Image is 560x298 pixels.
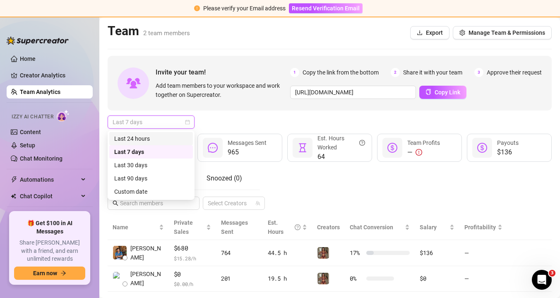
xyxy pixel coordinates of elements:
[403,68,462,77] span: Share it with your team
[350,248,363,257] span: 17 %
[350,274,363,283] span: 0 %
[221,274,258,283] div: 201
[289,3,363,13] button: Resend Verification Email
[174,280,211,288] span: $ 0.00 /h
[174,243,211,253] span: $680
[420,248,454,257] div: $136
[453,26,552,39] button: Manage Team & Permissions
[359,134,365,152] span: question-circle
[549,270,555,276] span: 3
[174,219,193,235] span: Private Sales
[33,270,57,276] span: Earn now
[292,5,360,12] span: Resend Verification Email
[474,68,483,77] span: 3
[11,176,17,183] span: thunderbolt
[143,29,190,37] span: 2 team members
[228,147,267,157] span: 965
[20,173,79,186] span: Automations
[113,116,190,128] span: Last 7 days
[420,274,454,283] div: $0
[114,134,188,143] div: Last 24 hours
[57,110,70,122] img: AI Chatter
[109,172,193,185] div: Last 90 days
[156,81,287,99] span: Add team members to your workspace and work together on Supercreator.
[14,267,85,280] button: Earn nowarrow-right
[185,120,190,125] span: calendar
[469,29,545,36] span: Manage Team & Permissions
[497,139,519,146] span: Payouts
[20,89,60,95] a: Team Analytics
[174,269,211,279] span: $0
[108,23,190,39] h2: Team
[435,89,460,96] span: Copy Link
[425,89,431,95] span: copy
[120,199,188,208] input: Search members
[203,4,286,13] div: Please verify your Email address
[410,26,449,39] button: Export
[221,248,258,257] div: 764
[130,269,164,288] span: [PERSON_NAME]
[207,174,242,182] span: Snoozed ( 0 )
[60,270,66,276] span: arrow-right
[387,143,397,153] span: dollar-circle
[114,174,188,183] div: Last 90 days
[407,147,440,157] div: —
[317,247,329,259] img: Greek
[20,69,86,82] a: Creator Analytics
[109,145,193,159] div: Last 7 days
[7,36,69,45] img: logo-BBDzfeDw.svg
[109,132,193,145] div: Last 24 hours
[14,239,85,263] span: Share [PERSON_NAME] with a friend, and earn unlimited rewards
[459,240,507,266] td: —
[113,200,118,206] span: search
[532,270,552,290] iframe: Intercom live chat
[228,139,267,146] span: Messages Sent
[420,224,437,231] span: Salary
[113,223,157,232] span: Name
[20,190,79,203] span: Chat Copilot
[130,244,164,262] span: [PERSON_NAME]
[194,5,200,11] span: exclamation-circle
[20,55,36,62] a: Home
[156,67,290,77] span: Invite your team!
[407,139,440,146] span: Team Profits
[303,68,379,77] span: Copy the link from the bottom
[416,149,422,156] span: exclamation-circle
[459,266,507,292] td: —
[268,218,301,236] div: Est. Hours
[487,68,542,77] span: Approve their request
[317,134,365,152] div: Est. Hours Worked
[290,68,299,77] span: 1
[268,248,308,257] div: 44.5 h
[298,143,308,153] span: hourglass
[221,219,248,235] span: Messages Sent
[114,187,188,196] div: Custom date
[109,185,193,198] div: Custom date
[114,161,188,170] div: Last 30 days
[312,215,345,240] th: Creators
[464,224,496,231] span: Profitability
[208,143,218,153] span: message
[317,152,365,162] span: 64
[391,68,400,77] span: 2
[108,215,169,240] th: Name
[255,201,260,206] span: team
[477,143,487,153] span: dollar-circle
[14,219,85,236] span: 🎁 Get $100 in AI Messages
[426,29,443,36] span: Export
[350,224,393,231] span: Chat Conversion
[295,218,300,236] span: question-circle
[109,159,193,172] div: Last 30 days
[417,30,423,36] span: download
[459,30,465,36] span: setting
[419,86,466,99] button: Copy Link
[174,254,211,262] span: $ 15.28 /h
[20,129,41,135] a: Content
[11,193,16,199] img: Chat Copilot
[497,147,519,157] span: $136
[20,142,35,149] a: Setup
[268,274,308,283] div: 19.5 h
[317,273,329,284] img: Greek
[113,246,127,260] img: Chester Tagayun…
[113,272,127,286] img: Alva K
